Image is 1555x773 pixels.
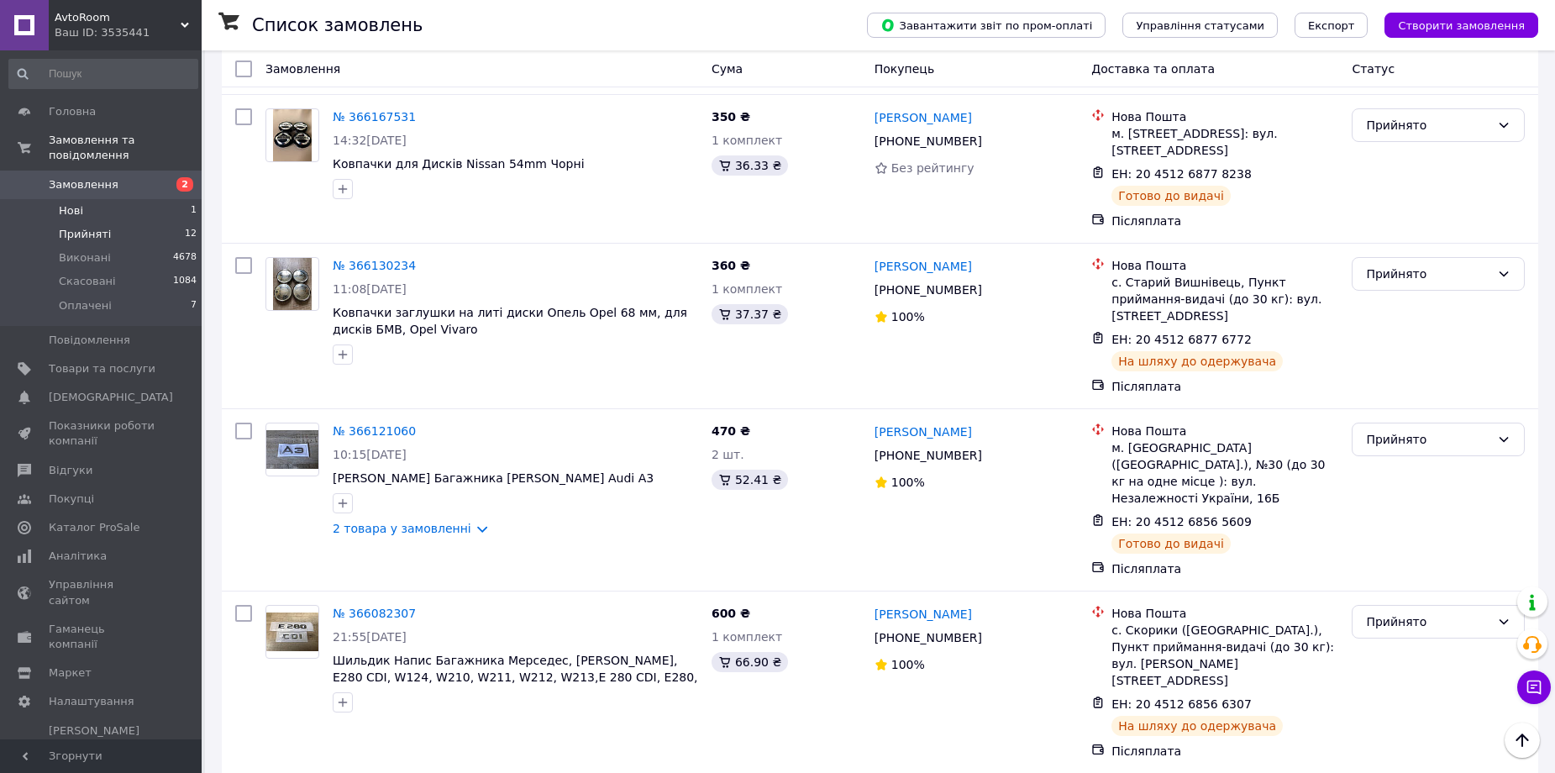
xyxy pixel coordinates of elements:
[185,227,197,242] span: 12
[191,298,197,313] span: 7
[333,424,416,438] a: № 366121060
[712,62,743,76] span: Cума
[1517,670,1551,704] button: Чат з покупцем
[1111,333,1252,346] span: ЕН: 20 4512 6877 6772
[49,520,139,535] span: Каталог ProSale
[49,622,155,652] span: Гаманець компанії
[1505,723,1540,758] button: Наверх
[871,278,985,302] div: [PHONE_NUMBER]
[1111,378,1338,395] div: Післяплата
[59,250,111,266] span: Виконані
[333,259,416,272] a: № 366130234
[875,62,934,76] span: Покупець
[1308,19,1355,32] span: Експорт
[1091,62,1215,76] span: Доставка та оплата
[49,492,94,507] span: Покупці
[1366,613,1490,631] div: Прийнято
[1111,697,1252,711] span: ЕН: 20 4512 6856 6307
[891,310,925,323] span: 100%
[173,250,197,266] span: 4678
[265,62,340,76] span: Замовлення
[1136,19,1264,32] span: Управління статусами
[875,258,972,275] a: [PERSON_NAME]
[49,577,155,607] span: Управління сайтом
[333,448,407,461] span: 10:15[DATE]
[49,463,92,478] span: Відгуки
[59,274,116,289] span: Скасовані
[891,476,925,489] span: 100%
[1111,716,1283,736] div: На шляху до одержувача
[55,10,181,25] span: AvtoRoom
[875,423,972,440] a: [PERSON_NAME]
[266,613,318,652] img: Фото товару
[333,157,585,171] a: Ковпачки для Дисків Nissan 54mm Чорні
[1111,439,1338,507] div: м. [GEOGRAPHIC_DATA] ([GEOGRAPHIC_DATA].), №30 (до 30 кг на одне місце ): вул. Незалежності Украї...
[191,203,197,218] span: 1
[712,282,782,296] span: 1 комплект
[1111,351,1283,371] div: На шляху до одержувача
[333,110,416,124] a: № 366167531
[265,257,319,311] a: Фото товару
[712,652,788,672] div: 66.90 ₴
[1111,125,1338,159] div: м. [STREET_ADDRESS]: вул. [STREET_ADDRESS]
[333,134,407,147] span: 14:32[DATE]
[49,333,130,348] span: Повідомлення
[1398,19,1525,32] span: Створити замовлення
[1384,13,1538,38] button: Створити замовлення
[333,282,407,296] span: 11:08[DATE]
[875,109,972,126] a: [PERSON_NAME]
[59,227,111,242] span: Прийняті
[266,430,318,470] img: Фото товару
[173,274,197,289] span: 1084
[333,306,687,336] a: Ковпачки заглушки на литі диски Опель Opel 68 мм, для дисків БМВ, Opel Vivaro
[49,694,134,709] span: Налаштування
[1366,430,1490,449] div: Прийнято
[1111,257,1338,274] div: Нова Пошта
[8,59,198,89] input: Пошук
[1352,62,1395,76] span: Статус
[49,418,155,449] span: Показники роботи компанії
[891,161,975,175] span: Без рейтингу
[252,15,423,35] h1: Список замовлень
[49,549,107,564] span: Аналітика
[49,361,155,376] span: Товари та послуги
[333,471,654,485] a: [PERSON_NAME] Багажника [PERSON_NAME] Audi A3
[333,522,471,535] a: 2 товара у замовленні
[871,444,985,467] div: [PHONE_NUMBER]
[712,630,782,644] span: 1 комплект
[1111,213,1338,229] div: Післяплата
[1111,274,1338,324] div: с. Старий Вишнівець, Пункт приймання-видачі (до 30 кг): вул. [STREET_ADDRESS]
[712,424,750,438] span: 470 ₴
[712,155,788,176] div: 36.33 ₴
[1111,423,1338,439] div: Нова Пошта
[49,390,173,405] span: [DEMOGRAPHIC_DATA]
[49,177,118,192] span: Замовлення
[273,109,313,161] img: Фото товару
[1366,265,1490,283] div: Прийнято
[1122,13,1278,38] button: Управління статусами
[49,723,155,770] span: [PERSON_NAME] та рахунки
[1111,622,1338,689] div: с. Скорики ([GEOGRAPHIC_DATA].), Пункт приймання-видачі (до 30 кг): вул. [PERSON_NAME][STREET_ADD...
[712,448,744,461] span: 2 шт.
[49,665,92,681] span: Маркет
[1111,186,1231,206] div: Готово до видачі
[880,18,1092,33] span: Завантажити звіт по пром-оплаті
[49,104,96,119] span: Головна
[712,304,788,324] div: 37.37 ₴
[1111,515,1252,528] span: ЕН: 20 4512 6856 5609
[55,25,202,40] div: Ваш ID: 3535441
[333,630,407,644] span: 21:55[DATE]
[59,203,83,218] span: Нові
[273,258,313,310] img: Фото товару
[333,654,698,701] a: Шильдик Напис Багажника Мерседес, [PERSON_NAME], E280 CDI, W124, W210, W211, W212, W213,E 280 CDI...
[1111,534,1231,554] div: Готово до видачі
[1366,116,1490,134] div: Прийнято
[59,298,112,313] span: Оплачені
[712,259,750,272] span: 360 ₴
[333,607,416,620] a: № 366082307
[265,423,319,476] a: Фото товару
[871,129,985,153] div: [PHONE_NUMBER]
